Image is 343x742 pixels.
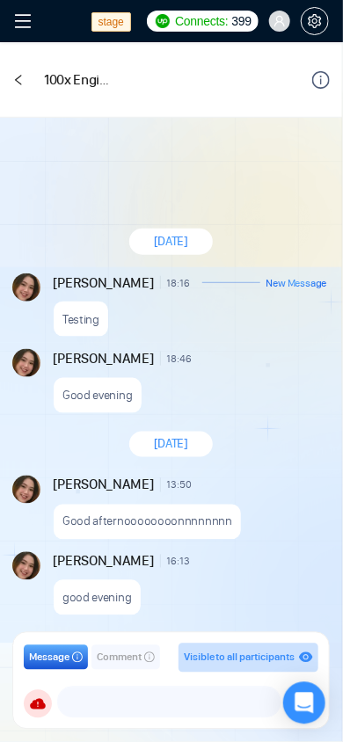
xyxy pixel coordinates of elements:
img: Andrian [12,349,40,377]
span: [PERSON_NAME] [54,349,154,368]
img: Andrian [12,476,40,504]
button: Messageinfo-circle [24,645,88,670]
span: [PERSON_NAME] [54,273,154,293]
span: Visible to all participants [184,651,296,664]
img: Andrian [12,552,40,580]
span: New Message [266,278,327,288]
button: Commentinfo-circle [91,645,160,670]
h1: 100x Engineers [44,70,113,90]
span: Message [29,650,69,666]
div: Open Intercom Messenger [283,682,325,724]
span: info-circle [144,652,155,663]
span: 399 [232,11,252,31]
img: Andrian [12,273,40,302]
span: info-circle [312,71,330,89]
span: menu [14,12,32,30]
p: Good afternoooooooonnnnnnnn [62,513,232,530]
button: setting [301,7,329,35]
span: info-circle [72,652,83,663]
span: [PERSON_NAME] [54,476,154,495]
p: Good evening [62,387,132,404]
span: [DATE] [154,436,188,453]
span: eye [299,651,313,665]
span: user [274,15,286,27]
span: 18:46 [167,352,192,366]
span: 16:13 [167,555,190,569]
span: Connects: [175,11,228,31]
a: setting [301,14,329,28]
span: Comment [97,650,142,666]
p: good evening [62,590,131,607]
span: setting [302,14,328,28]
span: left [12,74,25,86]
span: [DATE] [154,233,188,250]
img: upwork-logo.png [156,14,170,28]
p: Testing [62,311,99,328]
span: 13:50 [167,478,192,492]
span: stage [91,12,131,32]
span: [PERSON_NAME] [54,552,154,571]
span: 18:16 [167,276,190,290]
